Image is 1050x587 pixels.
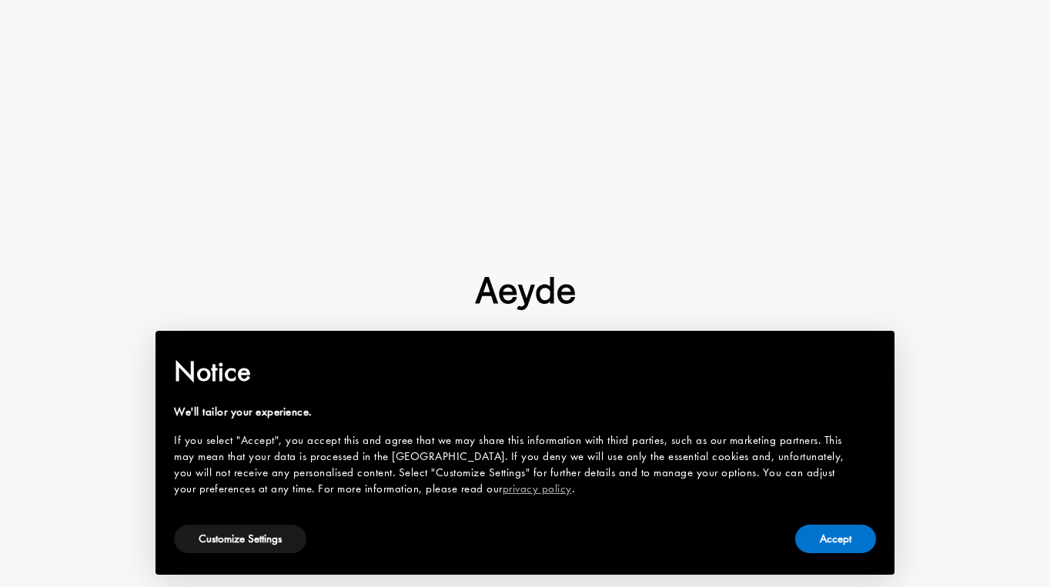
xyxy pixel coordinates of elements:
span: × [865,342,875,365]
button: Close this notice [851,335,888,372]
button: Customize Settings [174,525,306,553]
div: We'll tailor your experience. [174,404,851,420]
h2: Notice [174,352,851,392]
button: Accept [795,525,876,553]
a: privacy policy [503,481,572,496]
img: footer-logo.svg [475,277,575,311]
div: If you select "Accept", you accept this and agree that we may share this information with third p... [174,432,851,497]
